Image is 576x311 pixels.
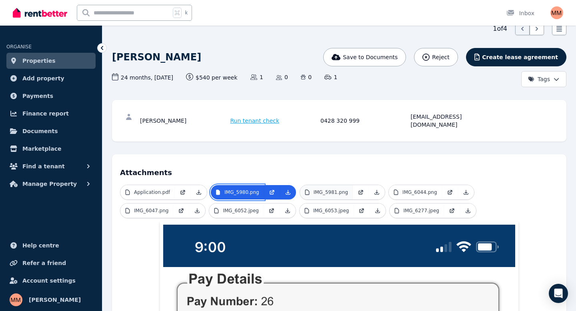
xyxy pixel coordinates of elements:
button: Save to Documents [323,48,406,66]
a: Account settings [6,273,96,289]
span: 24 months , [DATE] [112,73,173,82]
img: matthew mcpherson [10,293,22,306]
a: Finance report [6,106,96,122]
span: Run tenant check [230,117,280,125]
span: Reject [432,53,449,61]
button: Manage Property [6,176,96,192]
button: Find a tenant [6,158,96,174]
span: Finance report [22,109,69,118]
span: Payments [22,91,53,101]
p: IMG_6044.png [402,189,437,195]
p: IMG_6277.jpeg [403,207,439,214]
span: 1 [324,73,337,81]
span: Help centre [22,241,59,250]
span: Create lease agreement [482,53,558,61]
a: Download Attachment [189,203,205,218]
span: Manage Property [22,179,77,189]
a: Download Attachment [458,185,474,199]
a: Download Attachment [369,185,385,199]
a: Payments [6,88,96,104]
span: Refer a friend [22,258,66,268]
a: IMG_6044.png [389,185,442,199]
a: Open in new Tab [264,203,280,218]
a: Application.pdf [120,185,175,199]
span: 0 [301,73,312,81]
p: IMG_6047.png [134,207,168,214]
a: Open in new Tab [444,203,460,218]
a: IMG_6052.jpeg [209,203,264,218]
button: Reject [414,48,458,66]
a: IMG_6277.jpeg [390,203,444,218]
a: Download Attachment [191,185,207,199]
a: Open in new Tab [175,185,191,199]
p: IMG_5981.png [314,189,348,195]
span: k [185,10,188,16]
div: 0428 320 999 [320,113,408,129]
span: Save to Documents [343,53,398,61]
a: Download Attachment [460,203,476,218]
a: IMG_5981.png [300,185,353,199]
p: IMG_5980.png [224,189,259,195]
a: Download Attachment [280,203,296,218]
div: Open Intercom Messenger [549,284,568,303]
span: Tags [528,75,550,83]
div: [PERSON_NAME] [140,113,228,129]
span: 0 [276,73,288,81]
button: Tags [521,71,566,87]
a: Open in new Tab [264,185,280,199]
a: Marketplace [6,141,96,157]
a: Help centre [6,237,96,253]
a: IMG_6047.png [120,203,173,218]
a: Documents [6,123,96,139]
a: Open in new Tab [173,203,189,218]
div: Inbox [506,9,534,17]
span: Find a tenant [22,161,65,171]
img: RentBetter [13,7,67,19]
button: Create lease agreement [466,48,566,66]
a: Refer a friend [6,255,96,271]
span: Documents [22,126,58,136]
a: Download Attachment [370,203,386,218]
span: Marketplace [22,144,61,154]
span: 1 [250,73,263,81]
span: Add property [22,74,64,83]
span: Properties [22,56,56,66]
span: 1 of 4 [493,24,507,34]
span: ORGANISE [6,44,32,50]
div: [EMAIL_ADDRESS][DOMAIN_NAME] [411,113,499,129]
a: Open in new Tab [442,185,458,199]
a: IMG_6053.jpeg [300,203,354,218]
h1: [PERSON_NAME] [112,51,201,64]
p: IMG_6053.jpeg [313,207,349,214]
p: IMG_6052.jpeg [223,207,259,214]
a: IMG_5980.png [211,185,264,199]
a: Open in new Tab [353,185,369,199]
a: Open in new Tab [354,203,370,218]
h4: Attachments [120,162,558,178]
img: matthew mcpherson [550,6,563,19]
span: Account settings [22,276,76,285]
p: Application.pdf [134,189,170,195]
a: Download Attachment [280,185,296,199]
span: $540 per week [186,73,238,82]
span: [PERSON_NAME] [29,295,81,305]
a: Add property [6,70,96,86]
a: Properties [6,53,96,69]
